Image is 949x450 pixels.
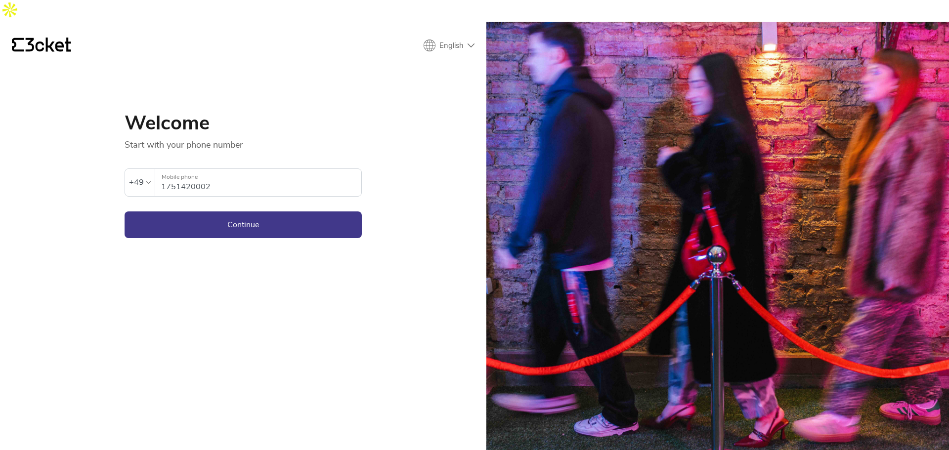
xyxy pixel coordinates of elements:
[155,169,361,185] label: Mobile phone
[12,38,71,54] a: {' '}
[12,38,24,51] g: {' '}
[161,169,361,196] input: Mobile phone
[125,211,362,238] button: Continue
[129,175,144,190] div: +49
[125,133,362,151] p: Start with your phone number
[125,113,362,133] h1: Welcome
